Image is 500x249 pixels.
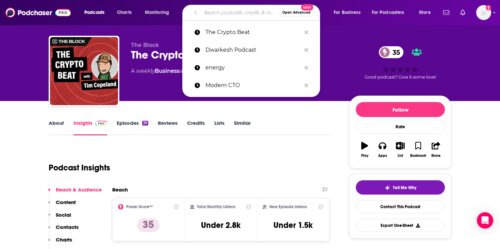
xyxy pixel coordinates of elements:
[50,37,118,105] img: The Crypto Beat
[56,224,79,230] p: Contacts
[158,120,178,135] a: Reviews
[372,8,404,17] span: For Podcasters
[56,236,72,243] p: Charts
[48,236,72,249] button: Charts
[126,204,153,209] h2: Power Score™
[95,121,107,126] img: Podchaser Pro
[457,7,468,18] a: Show notifications dropdown
[391,137,409,162] button: List
[234,120,251,135] a: Similar
[145,8,169,17] span: Monitoring
[205,23,301,41] p: The Crypto Beat
[131,67,238,75] div: A weekly podcast
[476,5,491,20] button: Show profile menu
[142,121,148,126] div: 39
[84,8,104,17] span: Podcasts
[379,46,403,58] a: 35
[5,6,71,19] img: Podchaser - Follow, Share and Rate Podcasts
[398,154,403,158] div: List
[140,7,178,18] button: open menu
[205,41,301,59] p: Dwarkesh Podcast
[117,120,148,135] a: Episodes39
[356,102,445,117] button: Follow
[356,200,445,213] a: Contact This Podcast
[431,154,440,158] div: Share
[356,180,445,195] button: tell me why sparkleTell Me Why
[80,7,113,18] button: open menu
[409,137,427,162] button: Bookmark
[155,68,180,74] a: Business
[356,137,373,162] button: Play
[182,59,320,77] a: energy
[187,120,205,135] a: Credits
[476,5,491,20] span: Logged in as derettb
[56,212,71,218] p: Social
[180,68,190,74] span: and
[273,220,313,230] h3: Under 1.5k
[279,9,314,17] button: Open AdvancedNew
[182,41,320,59] a: Dwarkesh Podcast
[197,204,235,209] h2: Total Monthly Listens
[356,120,445,134] div: Rate
[356,219,445,232] button: Export One-Sheet
[385,185,390,190] img: tell me why sparkle
[349,42,451,84] div: 35Good podcast? Give it some love!
[393,185,416,190] span: Tell Me Why
[48,212,71,224] button: Social
[419,8,431,17] span: More
[269,204,307,209] h2: New Episode Listens
[329,7,369,18] button: open menu
[112,186,128,193] h2: Reach
[476,5,491,20] img: User Profile
[486,5,491,11] svg: Add a profile image
[113,7,136,18] a: Charts
[367,7,414,18] button: open menu
[378,154,387,158] div: Apps
[414,7,439,18] button: open menu
[131,42,159,48] span: The Block
[56,186,102,193] p: Reach & Audience
[201,220,240,230] h3: Under 2.8k
[182,23,320,41] a: The Crypto Beat
[386,46,403,58] span: 35
[205,59,301,77] p: energy
[49,120,64,135] a: About
[361,154,368,158] div: Play
[48,224,79,236] button: Contacts
[205,77,301,94] p: Modern CTO
[189,5,327,20] div: Search podcasts, credits, & more...
[48,199,76,212] button: Content
[182,77,320,94] a: Modern CTO
[117,8,132,17] span: Charts
[301,4,313,11] span: New
[334,8,361,17] span: For Business
[373,137,391,162] button: Apps
[282,11,311,14] span: Open Advanced
[73,120,107,135] a: InsightsPodchaser Pro
[410,154,426,158] div: Bookmark
[365,74,436,80] span: Good podcast? Give it some love!
[427,137,445,162] button: Share
[477,212,493,229] div: Open Intercom Messenger
[440,7,452,18] a: Show notifications dropdown
[214,120,224,135] a: Lists
[49,163,110,173] h1: Podcast Insights
[56,199,76,205] p: Content
[137,218,160,232] p: 35
[48,186,102,199] button: Reach & Audience
[201,7,279,18] input: Search podcasts, credits, & more...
